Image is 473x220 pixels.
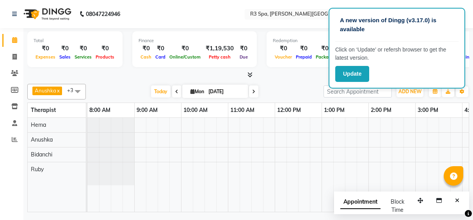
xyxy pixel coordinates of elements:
span: Petty cash [207,54,233,60]
span: Expenses [34,54,57,60]
button: ADD NEW [397,86,423,97]
span: Hema [31,121,46,128]
span: Sales [57,54,73,60]
span: Voucher [273,54,294,60]
span: Therapist [31,106,56,114]
a: 10:00 AM [181,105,210,116]
a: 11:00 AM [228,105,256,116]
b: 08047224946 [86,3,120,25]
a: 8:00 AM [87,105,112,116]
div: ₹0 [273,44,294,53]
div: ₹0 [314,44,336,53]
a: 9:00 AM [135,105,160,116]
input: Search Appointment [324,85,392,98]
span: Services [73,54,94,60]
span: Ruby [31,166,44,173]
span: ADD NEW [398,89,421,94]
div: ₹0 [34,44,57,53]
span: Cash [139,54,153,60]
img: logo [20,3,73,25]
div: ₹0 [294,44,314,53]
span: Anushka [31,136,53,143]
span: Online/Custom [167,54,203,60]
span: Bidanchi [31,151,52,158]
div: ₹0 [94,44,116,53]
a: 12:00 PM [275,105,303,116]
span: Anushka [35,87,56,94]
a: x [56,87,60,94]
span: Card [153,54,167,60]
div: ₹0 [167,44,203,53]
a: 2:00 PM [369,105,393,116]
div: ₹0 [73,44,94,53]
div: Total [34,37,116,44]
div: ₹0 [57,44,73,53]
iframe: chat widget [440,189,465,212]
p: A new version of Dingg (v3.17.0) is available [340,16,454,34]
span: +3 [67,87,79,93]
span: Prepaid [294,54,314,60]
span: Today [151,85,171,98]
div: ₹1,19,530 [203,44,237,53]
span: Due [238,54,250,60]
div: ₹0 [237,44,251,53]
div: ₹0 [139,44,153,53]
span: Mon [188,89,206,94]
span: Appointment [340,195,381,209]
button: Update [335,66,369,82]
div: Redemption [273,37,378,44]
a: 1:00 PM [322,105,347,116]
div: Finance [139,37,251,44]
span: Block Time [391,198,404,213]
input: 2025-09-01 [206,86,245,98]
a: 3:00 PM [416,105,440,116]
div: ₹0 [153,44,167,53]
span: Products [94,54,116,60]
span: Package [314,54,336,60]
p: Click on ‘Update’ or refersh browser to get the latest version. [335,46,459,62]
